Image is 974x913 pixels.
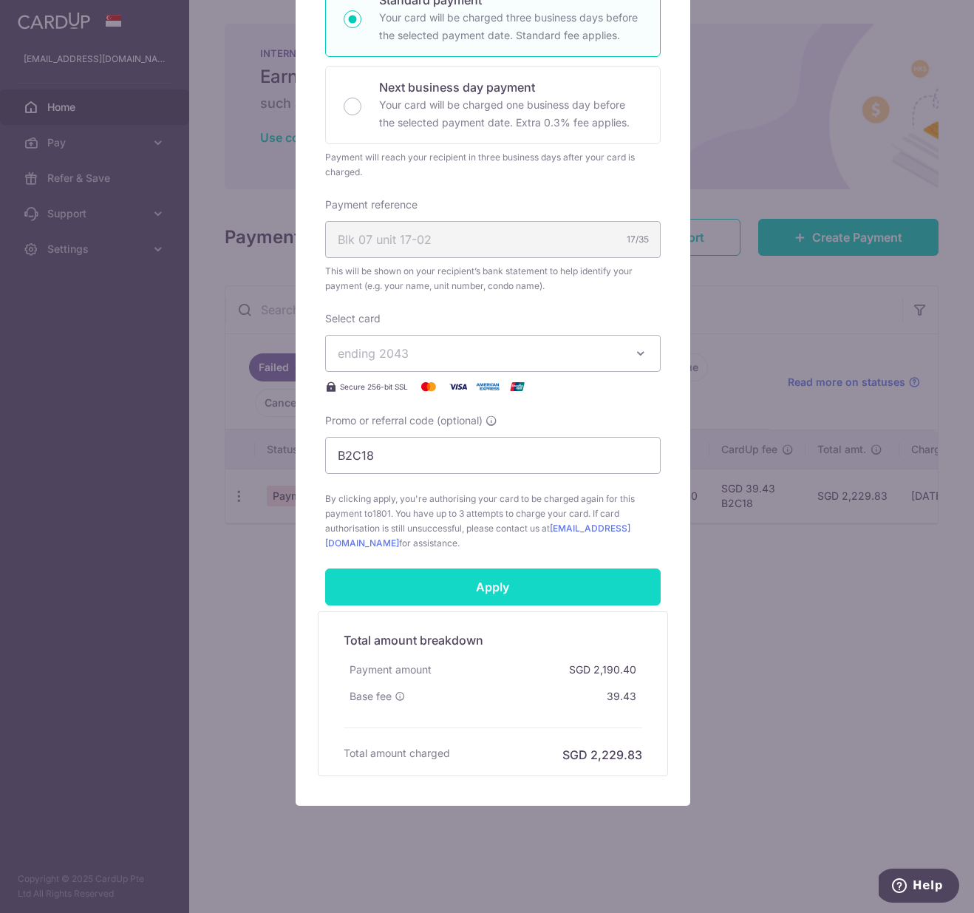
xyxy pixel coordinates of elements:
[443,378,473,396] img: Visa
[325,492,661,551] span: By clicking apply, you're authorising your card to be charged again for this payment to . You hav...
[503,378,532,396] img: UnionPay
[325,264,661,293] span: This will be shown on your recipient’s bank statement to help identify your payment (e.g. your na...
[325,335,661,372] button: ending 2043
[325,413,483,428] span: Promo or referral code (optional)
[344,746,450,761] h6: Total amount charged
[325,311,381,326] label: Select card
[601,683,642,710] div: 39.43
[379,9,642,44] p: Your card will be charged three business days before the selected payment date. Standard fee appl...
[350,689,392,704] span: Base fee
[562,746,642,764] h6: SGD 2,229.83
[325,568,661,605] input: Apply
[325,197,418,212] label: Payment reference
[325,150,661,180] div: Payment will reach your recipient in three business days after your card is charged.
[340,381,408,393] span: Secure 256-bit SSL
[627,232,649,247] div: 17/35
[414,378,443,396] img: Mastercard
[879,869,959,906] iframe: Opens a widget where you can find more information
[563,656,642,683] div: SGD 2,190.40
[344,656,437,683] div: Payment amount
[344,631,642,649] h5: Total amount breakdown
[338,346,409,361] span: ending 2043
[379,78,642,96] p: Next business day payment
[372,508,391,519] span: 1801
[379,96,642,132] p: Your card will be charged one business day before the selected payment date. Extra 0.3% fee applies.
[473,378,503,396] img: American Express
